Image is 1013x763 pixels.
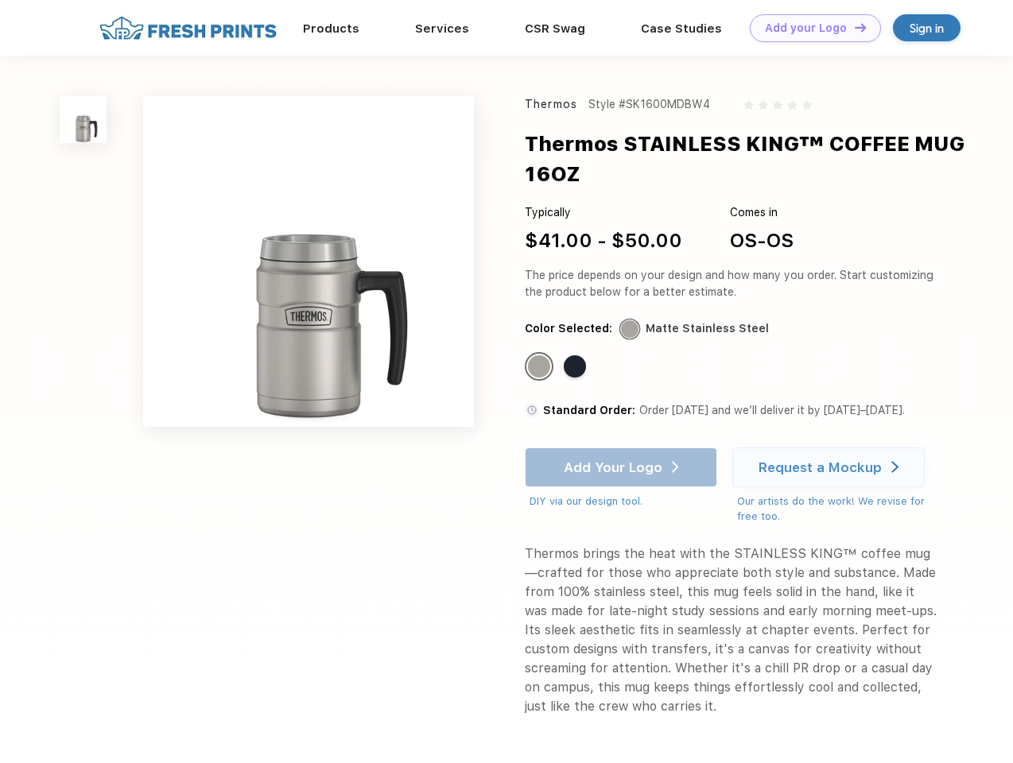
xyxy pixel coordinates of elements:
div: Our artists do the work! We revise for free too. [737,494,940,525]
div: Add your Logo [765,21,847,35]
div: Thermos [525,96,577,113]
div: Matte Stainless Steel [528,355,550,378]
span: Order [DATE] and we’ll deliver it by [DATE]–[DATE]. [639,404,905,416]
a: Products [303,21,359,36]
div: Thermos STAINLESS KING™ COFFEE MUG 16OZ [525,129,980,190]
img: gray_star.svg [759,100,768,110]
img: gray_star.svg [773,100,782,110]
div: Request a Mockup [759,459,882,475]
div: Typically [525,204,682,221]
img: gray_star.svg [802,100,812,110]
a: Sign in [893,14,961,41]
div: $41.00 - $50.00 [525,227,682,255]
div: The price depends on your design and how many you order. Start customizing the product below for ... [525,267,940,300]
div: Style #SK1600MDBW4 [588,96,710,113]
div: Thermos brings the heat with the STAINLESS KING™ coffee mug—crafted for those who appreciate both... [525,544,940,716]
img: DT [855,23,866,32]
div: DIY via our design tool. [530,494,717,509]
img: gray_star.svg [743,100,753,110]
div: Matte Stainless Steel [646,320,769,337]
img: white arrow [891,461,899,473]
div: Sign in [910,19,944,37]
img: func=resize&h=640 [143,96,474,427]
img: fo%20logo%202.webp [95,14,281,42]
div: Comes in [730,204,794,221]
img: gray_star.svg [787,100,797,110]
img: func=resize&h=100 [60,96,107,143]
div: OS-OS [730,227,794,255]
div: Color Selected: [525,320,612,337]
div: Midnight Blue [564,355,586,378]
span: Standard Order: [543,404,635,416]
img: standard order [525,403,539,417]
